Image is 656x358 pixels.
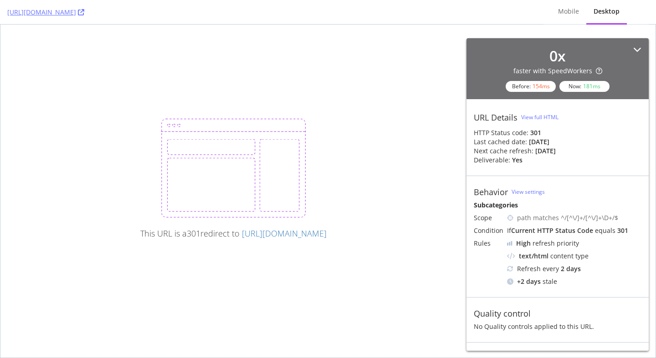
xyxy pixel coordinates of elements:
[507,264,641,273] div: Refresh every
[506,81,556,92] div: Before:
[474,128,641,137] div: HTTP Status code:
[140,228,327,238] div: This URL is a 301 redirect to
[474,137,527,146] div: Last cached date:
[474,308,531,318] div: Quality control
[583,82,600,90] div: 181 ms
[516,239,531,248] div: High
[549,45,566,66] div: 0 x
[595,226,615,235] div: equals
[507,226,641,235] div: If
[507,277,641,286] div: stale
[561,264,581,273] div: 2 days
[513,66,602,76] div: faster with SpeedWorkers
[521,113,559,121] div: View full HTML
[521,110,559,125] button: View full HTML
[517,277,541,286] div: + 2 days
[533,82,550,90] div: 154 ms
[516,239,579,248] div: refresh priority
[530,128,541,137] strong: 301
[474,156,510,165] div: Deliverable:
[7,8,84,17] a: [URL][DOMAIN_NAME]
[474,201,641,210] div: Subcategories
[558,7,579,16] div: Mobile
[474,322,641,331] div: No Quality controls applied to this URL.
[529,137,549,146] div: [DATE]
[474,213,503,222] div: Scope
[535,146,556,156] div: [DATE]
[511,226,593,235] div: Current HTTP Status Code
[617,226,628,235] div: 301
[474,187,508,197] div: Behavior
[507,252,641,261] div: content type
[559,81,610,92] div: Now:
[594,7,620,16] div: Desktop
[242,228,327,239] a: [URL][DOMAIN_NAME]
[474,146,533,156] div: Next cache refresh:
[512,156,523,165] div: Yes
[507,241,512,246] img: cRr4yx4cyByr8BeLxltRlzBPIAAAAAElFTkSuQmCC
[474,226,503,235] div: Condition
[512,188,545,196] a: View settings
[517,213,641,222] div: path matches ^/[^\/]+/[^\/]+\D+/$
[474,112,518,122] div: URL Details
[519,252,548,261] div: text/html
[474,239,503,248] div: Rules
